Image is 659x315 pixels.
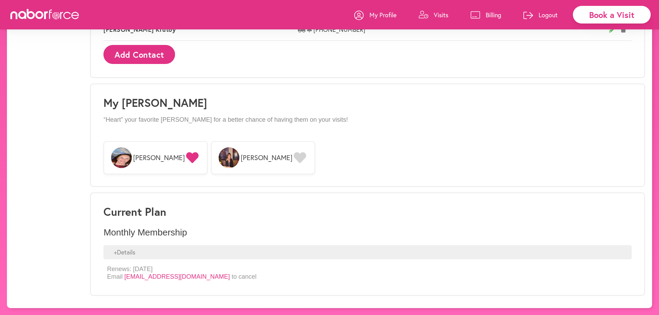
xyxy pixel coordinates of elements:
[486,11,501,19] p: Billing
[103,227,632,238] p: Monthly Membership
[103,245,632,260] div: + Details
[219,147,239,168] img: rncs4ayGS96Yi7q8YU0H
[470,4,501,25] a: Billing
[523,4,558,25] a: Logout
[103,45,175,64] button: Add Contact
[133,154,185,162] span: [PERSON_NAME]
[419,4,448,25] a: Visits
[369,11,396,19] p: My Profile
[434,11,448,19] p: Visits
[354,4,396,25] a: My Profile
[103,96,632,109] h1: My [PERSON_NAME]
[103,26,298,34] span: [PERSON_NAME] Krutoy
[111,147,132,168] img: eXM6McoURQCWp9XWlpJM
[241,154,292,162] span: [PERSON_NAME]
[107,266,256,280] p: Renews: [DATE] Email to cancel
[313,26,609,34] span: [PHONE_NUMBER]
[124,273,230,280] a: [EMAIL_ADDRESS][DOMAIN_NAME]
[539,11,558,19] p: Logout
[103,205,632,218] h3: Current Plan
[573,6,651,24] div: Book a Visit
[103,116,632,124] p: “Heart” your favorite [PERSON_NAME] for a better chance of having them on your visits!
